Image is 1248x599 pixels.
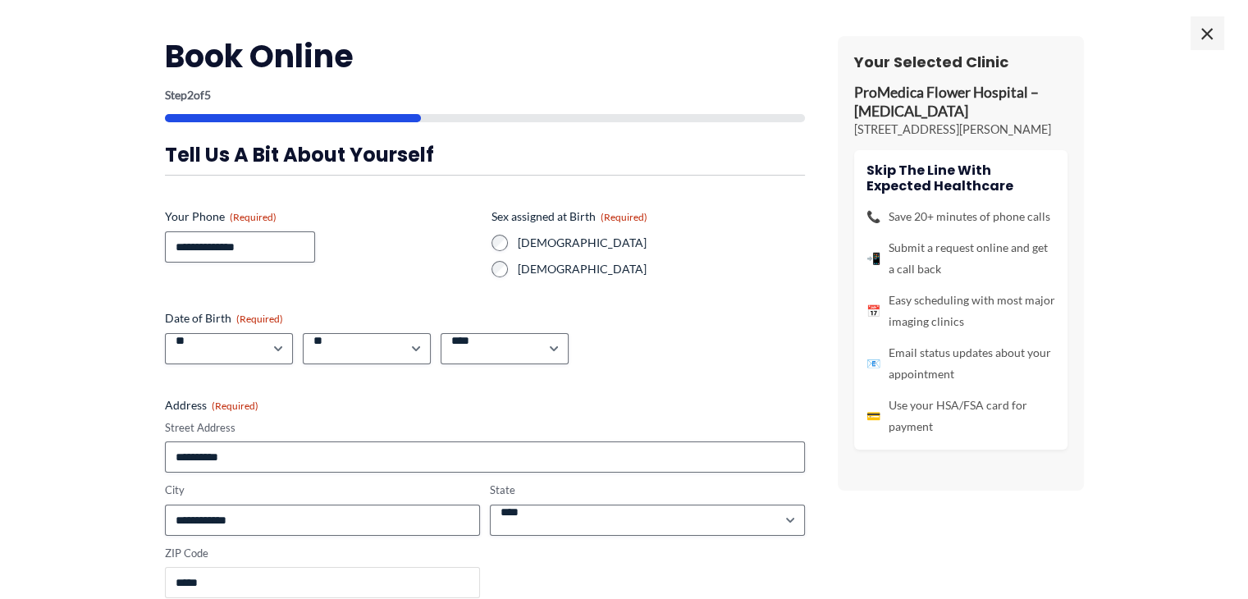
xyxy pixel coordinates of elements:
legend: Date of Birth [165,310,283,327]
span: 2 [187,88,194,102]
h4: Skip the line with Expected Healthcare [866,162,1055,194]
legend: Sex assigned at Birth [491,208,647,225]
span: 📲 [866,248,880,269]
li: Easy scheduling with most major imaging clinics [866,290,1055,332]
h3: Your Selected Clinic [854,53,1067,71]
span: 💳 [866,405,880,427]
span: 📅 [866,300,880,322]
span: (Required) [601,211,647,223]
label: City [165,482,480,498]
p: [STREET_ADDRESS][PERSON_NAME] [854,121,1067,138]
legend: Address [165,397,258,414]
label: Your Phone [165,208,478,225]
label: ZIP Code [165,546,480,561]
span: 📧 [866,353,880,374]
span: (Required) [212,400,258,412]
label: State [490,482,805,498]
span: 5 [204,88,211,102]
span: 📞 [866,206,880,227]
li: Use your HSA/FSA card for payment [866,395,1055,437]
h3: Tell us a bit about yourself [165,142,805,167]
label: [DEMOGRAPHIC_DATA] [518,235,805,251]
span: (Required) [236,313,283,325]
p: Step of [165,89,805,101]
span: × [1191,16,1223,49]
li: Email status updates about your appointment [866,342,1055,385]
p: ProMedica Flower Hospital – [MEDICAL_DATA] [854,84,1067,121]
label: [DEMOGRAPHIC_DATA] [518,261,805,277]
h2: Book Online [165,36,805,76]
li: Submit a request online and get a call back [866,237,1055,280]
li: Save 20+ minutes of phone calls [866,206,1055,227]
label: Street Address [165,420,805,436]
span: (Required) [230,211,277,223]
